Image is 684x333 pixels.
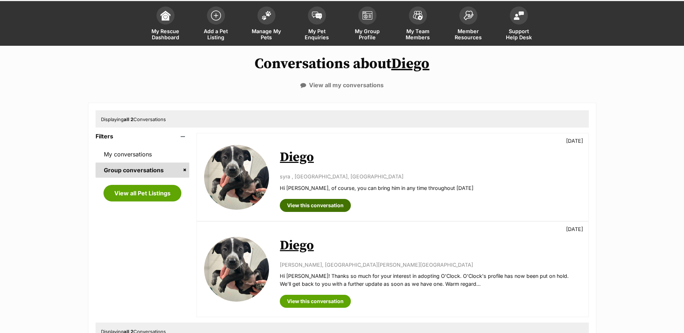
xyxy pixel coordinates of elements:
[393,3,443,46] a: My Team Members
[566,137,583,145] p: [DATE]
[241,3,292,46] a: Manage My Pets
[301,28,333,40] span: My Pet Enquiries
[191,3,241,46] a: Add a Pet Listing
[101,116,166,122] span: Displaying Conversations
[280,184,581,192] p: Hi [PERSON_NAME], of course, you can bring him in any time throughout [DATE]
[342,3,393,46] a: My Group Profile
[514,11,524,20] img: help-desk-icon-fdf02630f3aa405de69fd3d07c3f3aa587a6932b1a1747fa1d2bba05be0121f9.svg
[280,272,581,288] p: Hi [PERSON_NAME]! Thanks so much for your interest in adopting O'Clock. O'Clock's profile has now...
[200,28,232,40] span: Add a Pet Listing
[204,237,269,302] img: Diego
[280,295,351,308] a: View this conversation
[261,11,272,20] img: manage-my-pets-icon-02211641906a0b7f246fdf0571729dbe1e7629f14944591b6c1af311fb30b64b.svg
[96,163,190,178] a: Group conversations
[140,3,191,46] a: My Rescue Dashboard
[149,28,182,40] span: My Rescue Dashboard
[250,28,283,40] span: Manage My Pets
[413,11,423,20] img: team-members-icon-5396bd8760b3fe7c0b43da4ab00e1e3bb1a5d9ba89233759b79545d2d3fc5d0d.svg
[103,185,181,201] a: View all Pet Listings
[280,149,314,165] a: Diego
[292,3,342,46] a: My Pet Enquiries
[391,55,429,73] a: Diego
[443,3,494,46] a: Member Resources
[402,28,434,40] span: My Team Members
[351,28,384,40] span: My Group Profile
[362,11,372,20] img: group-profile-icon-3fa3cf56718a62981997c0bc7e787c4b2cf8bcc04b72c1350f741eb67cf2f40e.svg
[204,145,269,210] img: Diego
[463,10,473,20] img: member-resources-icon-8e73f808a243e03378d46382f2149f9095a855e16c252ad45f914b54edf8863c.svg
[280,173,581,180] p: syra , [GEOGRAPHIC_DATA], [GEOGRAPHIC_DATA]
[452,28,485,40] span: Member Resources
[280,199,351,212] a: View this conversation
[211,10,221,21] img: add-pet-listing-icon-0afa8454b4691262ce3f59096e99ab1cd57d4a30225e0717b998d2c9b9846f56.svg
[96,147,190,162] a: My conversations
[312,12,322,19] img: pet-enquiries-icon-7e3ad2cf08bfb03b45e93fb7055b45f3efa6380592205ae92323e6603595dc1f.svg
[96,133,190,139] header: Filters
[280,261,581,268] p: [PERSON_NAME], [GEOGRAPHIC_DATA][PERSON_NAME][GEOGRAPHIC_DATA]
[503,28,535,40] span: Support Help Desk
[566,225,583,233] p: [DATE]
[300,82,384,88] a: View all my conversations
[494,3,544,46] a: Support Help Desk
[280,237,314,254] a: Diego
[124,116,133,122] strong: all 2
[160,10,171,21] img: dashboard-icon-eb2f2d2d3e046f16d808141f083e7271f6b2e854fb5c12c21221c1fb7104beca.svg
